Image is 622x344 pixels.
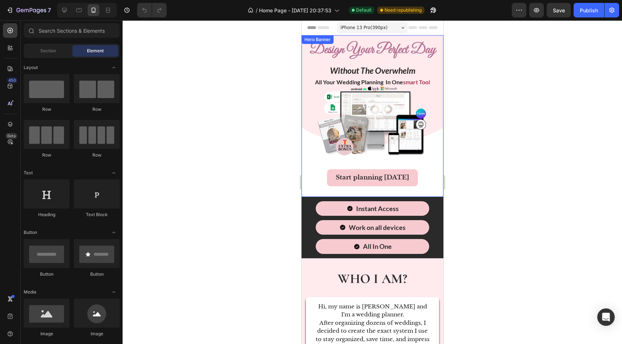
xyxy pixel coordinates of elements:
div: Beta [5,133,17,139]
div: 450 [7,77,17,83]
button: 7 [3,3,54,17]
div: Button [74,271,120,278]
div: Row [24,106,69,113]
span: Default [356,7,371,13]
span: Need republishing [384,7,422,13]
span: Save [553,7,565,13]
div: Text Block [74,211,120,218]
span: Button [24,229,37,236]
div: Image [74,331,120,337]
span: Toggle open [108,62,120,73]
div: Open Intercom Messenger [597,308,615,326]
div: Image [24,331,69,337]
span: Media [24,289,36,295]
div: Heading [24,211,69,218]
span: Toggle open [108,227,120,238]
span: Text [24,170,33,176]
div: Button [24,271,69,278]
div: Publish [580,7,598,14]
span: Layout [24,64,38,71]
span: Home Page - [DATE] 20:37:53 [259,7,331,14]
span: Toggle open [108,286,120,298]
iframe: Design area [302,20,443,344]
div: Row [74,152,120,158]
input: Search Sections & Elements [24,23,120,38]
div: Row [74,106,120,113]
span: Toggle open [108,167,120,179]
p: 7 [48,6,51,15]
span: Section [40,48,56,54]
button: Publish [574,3,604,17]
div: Row [24,152,69,158]
div: Undo/Redo [137,3,167,17]
span: Element [87,48,104,54]
span: / [256,7,258,14]
button: Save [547,3,571,17]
